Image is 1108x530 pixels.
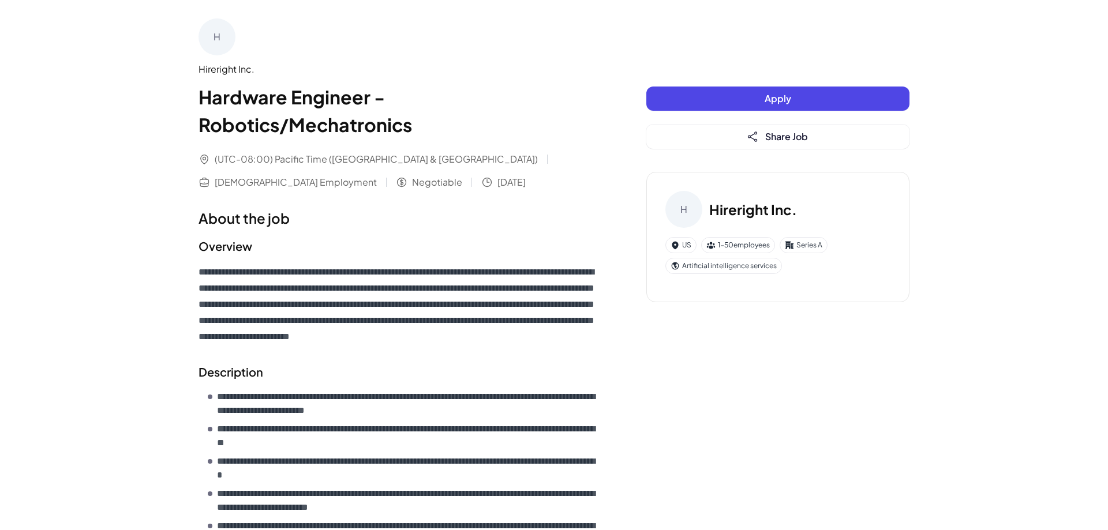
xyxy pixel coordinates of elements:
[215,152,538,166] span: (UTC-08:00) Pacific Time ([GEOGRAPHIC_DATA] & [GEOGRAPHIC_DATA])
[199,83,600,138] h1: Hardware Engineer - Robotics/Mechatronics
[199,62,600,76] div: Hireright Inc.
[665,191,702,228] div: H
[199,238,600,255] h2: Overview
[665,258,782,274] div: Artificial intelligence services
[646,125,909,149] button: Share Job
[665,237,697,253] div: US
[412,175,462,189] span: Negotiable
[701,237,775,253] div: 1-50 employees
[646,87,909,111] button: Apply
[765,92,791,104] span: Apply
[215,175,377,189] span: [DEMOGRAPHIC_DATA] Employment
[199,18,235,55] div: H
[780,237,828,253] div: Series A
[199,208,600,228] h1: About the job
[765,130,808,142] span: Share Job
[199,363,600,381] h2: Description
[709,199,797,220] h3: Hireright Inc.
[497,175,526,189] span: [DATE]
